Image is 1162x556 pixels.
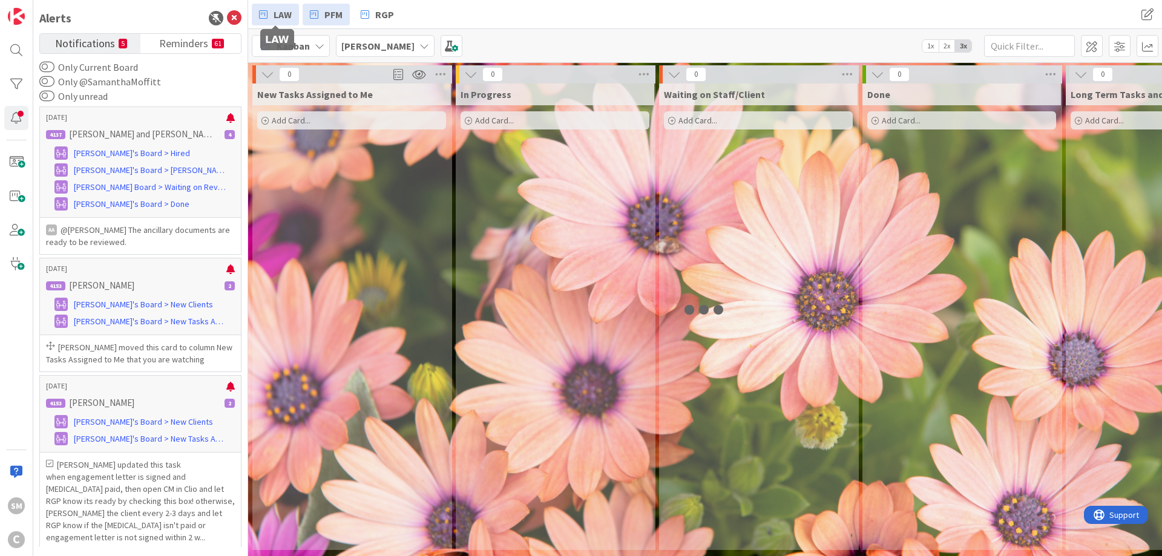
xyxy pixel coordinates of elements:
a: [PERSON_NAME]'s Board > [PERSON_NAME] Projects [46,163,235,177]
span: [PERSON_NAME]'s Board > New Tasks Assigned to Me [74,315,226,328]
span: Add Card... [475,115,514,126]
p: [PERSON_NAME] [69,280,134,291]
span: Add Card... [882,115,921,126]
span: [PERSON_NAME] Board > Waiting on Review/Action [74,181,226,194]
span: Add Card... [272,115,310,126]
button: Only unread [39,90,54,102]
b: [PERSON_NAME] [341,40,415,52]
p: [DATE] [46,113,226,122]
a: [PERSON_NAME]'s Board > Hired [46,146,235,160]
input: Quick Filter... [984,35,1075,57]
span: RGP [375,7,394,22]
a: [PERSON_NAME]'s Board > New Tasks Assigned to Me [46,314,235,329]
div: 4 [225,130,235,139]
label: Only unread [39,89,108,103]
p: [PERSON_NAME] updated this task [46,459,235,471]
span: Add Card... [1085,115,1124,126]
span: 0 [279,67,300,82]
div: SM [8,497,25,514]
p: [DATE] [46,264,226,273]
span: 2x [939,40,955,52]
div: Alerts [39,9,71,27]
small: 61 [212,39,224,48]
span: 1x [922,40,939,52]
a: [PERSON_NAME]'s Board > New Tasks Assigned to Me [46,431,235,446]
span: 0 [1092,67,1113,82]
div: 4153 [46,399,65,408]
button: Only @SamanthaMoffitt [39,76,54,88]
a: [PERSON_NAME] Board > Waiting on Review/Action [46,180,235,194]
h5: LAW [265,34,289,45]
span: [PERSON_NAME]'s Board > New Clients [74,298,213,311]
label: Only @SamanthaMoffitt [39,74,161,89]
span: Notifications [55,34,115,51]
span: [PERSON_NAME]'s Board > Hired [74,147,190,160]
span: [PERSON_NAME]'s Board > New Tasks Assigned to Me [74,433,226,445]
a: [PERSON_NAME]'s Board > New Clients [46,414,235,429]
span: Done [867,88,890,100]
div: C [8,531,25,548]
span: [PERSON_NAME]'s Board > New Clients [74,416,213,428]
span: [PERSON_NAME]'s Board > Done [74,198,189,211]
label: Only Current Board [39,60,138,74]
a: [PERSON_NAME]'s Board > Done [46,197,235,211]
span: LAW [274,7,292,22]
span: 0 [686,67,706,82]
span: Waiting on Staff/Client [664,88,765,100]
span: 3x [955,40,971,52]
span: 0 [889,67,910,82]
p: [PERSON_NAME] [69,397,134,408]
button: Only Current Board [39,61,54,73]
span: New Tasks Assigned to Me [257,88,373,100]
a: [PERSON_NAME]'s Board > New Clients [46,297,235,312]
p: @[PERSON_NAME]﻿ The ancillary documents are ready to be reviewed. [46,224,235,248]
div: 2 [225,281,235,290]
div: AA [46,224,57,235]
span: Reminders [159,34,208,51]
p: [PERSON_NAME] and [PERSON_NAME] - 01001 - Estate Planning (hired [DATE]) [69,129,217,140]
img: Visit kanbanzone.com [8,8,25,25]
span: [PERSON_NAME]'s Board > [PERSON_NAME] Projects [74,164,226,177]
a: LAW [252,4,299,25]
p: [DATE] [46,382,226,390]
span: 0 [482,67,503,82]
div: 4137 [46,130,65,139]
span: Support [25,2,55,16]
span: Add Card... [678,115,717,126]
div: 4153 [46,281,65,290]
p: [PERSON_NAME] moved this card to column New Tasks Assigned to Me that you are watching [46,341,235,365]
div: 2 [225,399,235,408]
a: PFM [303,4,350,25]
span: PFM [324,7,343,22]
a: RGP [353,4,401,25]
p: when engagement letter is signed and [MEDICAL_DATA] paid, then open CM in Clio and let RGP know i... [46,471,235,543]
small: 5 [119,39,127,48]
span: In Progress [461,88,511,100]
